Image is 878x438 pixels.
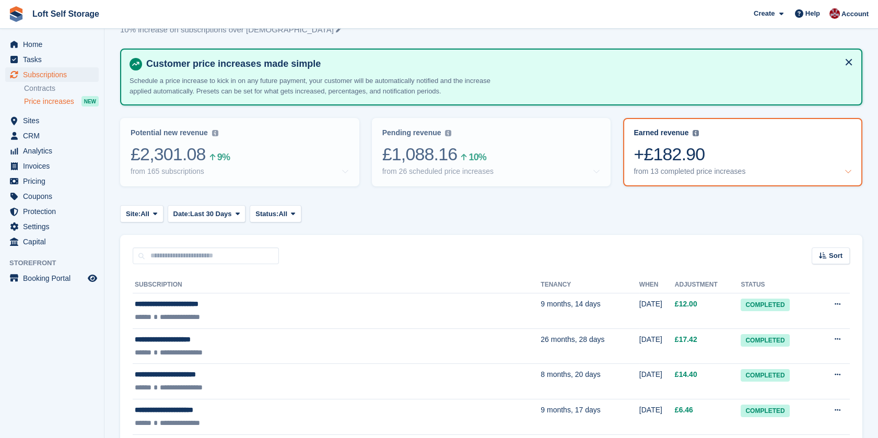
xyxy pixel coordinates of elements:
span: Pricing [23,174,86,188]
th: Tenancy [541,277,639,293]
div: £1,088.16 [382,144,601,165]
a: Preview store [86,272,99,285]
span: Price increases [24,97,74,106]
span: £6.46 [675,406,693,414]
div: +£182.90 [634,144,852,165]
span: [DATE] [639,335,662,344]
div: from 26 scheduled price increases [382,167,494,176]
span: Site: [126,209,141,219]
img: icon-info-grey-7440780725fd019a000dd9b08b2336e03edf1995a4989e88bcd33f0948082b44.svg [693,130,699,136]
div: NEW [81,96,99,106]
a: menu [5,113,99,128]
span: Protection [23,204,86,219]
span: £17.42 [675,335,697,344]
span: Help [805,8,820,19]
div: from 13 completed price increases [634,167,745,176]
span: £12.00 [675,300,697,308]
a: menu [5,271,99,286]
button: Date: Last 30 Days [168,205,246,222]
a: menu [5,234,99,249]
img: icon-info-grey-7440780725fd019a000dd9b08b2336e03edf1995a4989e88bcd33f0948082b44.svg [212,130,218,136]
span: Completed [741,299,789,311]
span: All [278,209,287,219]
span: Invoices [23,159,86,173]
p: Schedule a price increase to kick in on any future payment, your customer will be automatically n... [130,76,495,96]
span: [DATE] [639,406,662,414]
span: Booking Portal [23,271,86,286]
span: Sites [23,113,86,128]
img: stora-icon-8386f47178a22dfd0bd8f6a31ec36ba5ce8667c1dd55bd0f319d3a0aa187defe.svg [8,6,24,22]
a: menu [5,67,99,82]
span: Capital [23,234,86,249]
a: Earned revenue +£182.90 from 13 completed price increases [623,118,862,186]
span: Settings [23,219,86,234]
a: menu [5,52,99,67]
div: Pending revenue [382,128,441,137]
span: Subscriptions [23,67,86,82]
span: 26 months, 28 days [541,335,604,344]
span: [DATE] [639,370,662,378]
span: Status: [255,209,278,219]
span: All [141,209,149,219]
a: Potential new revenue £2,301.08 9% from 165 subscriptions [120,118,359,186]
a: menu [5,204,99,219]
span: Account [841,9,869,19]
a: Pending revenue £1,088.16 10% from 26 scheduled price increases [372,118,611,186]
a: menu [5,189,99,204]
div: 10% [469,153,486,161]
h4: Customer price increases made simple [142,58,853,70]
span: Create [754,8,775,19]
span: 9 months, 17 days [541,406,600,414]
span: [DATE] [639,300,662,308]
span: Completed [741,369,789,382]
a: Contracts [24,84,99,93]
span: 8 months, 20 days [541,370,600,378]
span: Last 30 Days [190,209,232,219]
span: Tasks [23,52,86,67]
th: When [639,277,675,293]
a: menu [5,219,99,234]
a: Loft Self Storage [28,5,103,22]
th: Status [741,277,816,293]
div: Potential new revenue [131,128,208,137]
div: £2,301.08 [131,144,349,165]
span: Date: [173,209,191,219]
span: Completed [741,334,789,347]
th: Subscription [133,277,541,293]
span: Completed [741,405,789,417]
span: Home [23,37,86,52]
div: Earned revenue [634,128,688,137]
div: 9% [217,153,230,161]
a: menu [5,144,99,158]
a: menu [5,37,99,52]
button: Site: All [120,205,163,222]
span: Coupons [23,189,86,204]
th: Adjustment [675,277,741,293]
a: Price increases NEW [24,96,99,107]
p: 10% increase on subscriptions over [DEMOGRAPHIC_DATA] [120,24,341,36]
a: menu [5,174,99,188]
span: Sort [829,251,842,261]
a: menu [5,128,99,143]
img: James Johnson [829,8,840,19]
a: menu [5,159,99,173]
img: icon-info-grey-7440780725fd019a000dd9b08b2336e03edf1995a4989e88bcd33f0948082b44.svg [445,130,451,136]
span: Analytics [23,144,86,158]
span: 9 months, 14 days [541,300,600,308]
div: from 165 subscriptions [131,167,204,176]
span: £14.40 [675,370,697,378]
span: CRM [23,128,86,143]
span: Storefront [9,258,104,268]
button: Status: All [250,205,301,222]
